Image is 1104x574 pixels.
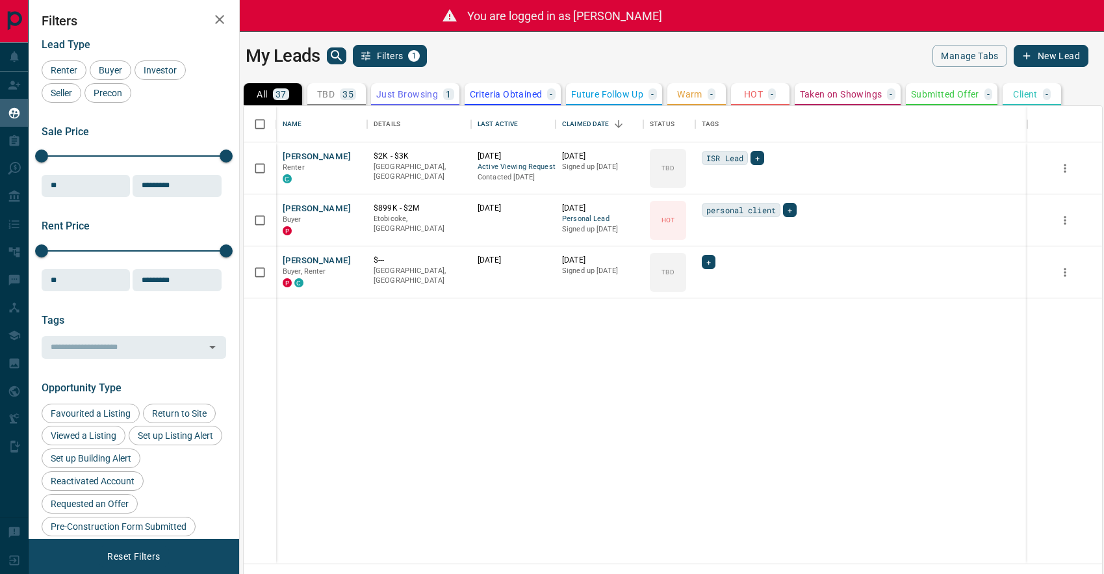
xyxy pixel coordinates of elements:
span: Buyer [283,215,302,224]
p: Taken on Showings [800,90,882,99]
span: Renter [46,65,82,75]
p: Contacted [DATE] [478,172,549,183]
span: Pre-Construction Form Submitted [46,521,191,532]
span: Personal Lead [562,214,637,225]
div: Pre-Construction Form Submitted [42,517,196,536]
p: Signed up [DATE] [562,266,637,276]
span: Lead Type [42,38,90,51]
span: Viewed a Listing [46,430,121,441]
p: Future Follow Up [571,90,643,99]
p: 1 [446,90,451,99]
div: Set up Listing Alert [129,426,222,445]
span: Set up Building Alert [46,453,136,463]
span: + [755,151,760,164]
span: Opportunity Type [42,382,122,394]
p: TBD [317,90,335,99]
p: - [890,90,892,99]
button: more [1055,211,1075,230]
div: Requested an Offer [42,494,138,514]
p: HOT [661,215,674,225]
p: - [651,90,654,99]
p: - [1046,90,1048,99]
p: [GEOGRAPHIC_DATA], [GEOGRAPHIC_DATA] [374,266,465,286]
span: You are logged in as [PERSON_NAME] [467,9,662,23]
div: Investor [135,60,186,80]
p: [DATE] [478,255,549,266]
button: [PERSON_NAME] [283,203,351,215]
div: Details [367,106,471,142]
h1: My Leads [246,46,320,66]
p: $2K - $3K [374,151,465,162]
div: condos.ca [294,278,303,287]
p: [DATE] [478,151,549,162]
p: Signed up [DATE] [562,224,637,235]
div: Status [650,106,674,142]
p: HOT [744,90,763,99]
div: Last Active [478,106,518,142]
span: Sale Price [42,125,89,138]
div: Name [276,106,367,142]
div: condos.ca [283,174,292,183]
button: [PERSON_NAME] [283,255,351,267]
span: 1 [409,51,418,60]
div: Reactivated Account [42,471,144,491]
p: Etobicoke, [GEOGRAPHIC_DATA] [374,214,465,234]
p: Client [1013,90,1037,99]
div: Return to Site [143,404,216,423]
span: Rent Price [42,220,90,232]
p: All [257,90,267,99]
div: Viewed a Listing [42,426,125,445]
p: - [771,90,773,99]
button: more [1055,159,1075,178]
div: Details [374,106,400,142]
p: - [710,90,713,99]
div: Claimed Date [556,106,643,142]
div: Tags [702,106,719,142]
span: Set up Listing Alert [133,430,218,441]
span: Investor [139,65,181,75]
p: [DATE] [562,255,637,266]
p: [DATE] [478,203,549,214]
span: Active Viewing Request [478,162,549,173]
p: Warm [677,90,702,99]
p: [DATE] [562,151,637,162]
button: search button [327,47,346,64]
div: Name [283,106,302,142]
h2: Filters [42,13,226,29]
p: Criteria Obtained [470,90,543,99]
p: TBD [661,267,674,277]
span: Favourited a Listing [46,408,135,419]
p: - [550,90,552,99]
span: Buyer, Renter [283,267,326,276]
p: $899K - $2M [374,203,465,214]
div: + [702,255,715,269]
p: [GEOGRAPHIC_DATA], [GEOGRAPHIC_DATA] [374,162,465,182]
span: Renter [283,163,305,172]
span: Reactivated Account [46,476,139,486]
span: Tags [42,314,64,326]
div: Status [643,106,695,142]
p: Signed up [DATE] [562,162,637,172]
p: 37 [276,90,287,99]
button: Manage Tabs [932,45,1007,67]
div: Favourited a Listing [42,404,140,423]
div: Precon [84,83,131,103]
div: Tags [695,106,1027,142]
div: + [783,203,797,217]
button: New Lead [1014,45,1088,67]
div: Seller [42,83,81,103]
div: Claimed Date [562,106,610,142]
div: property.ca [283,226,292,235]
p: TBD [661,163,674,173]
button: Filters1 [353,45,428,67]
div: property.ca [283,278,292,287]
button: Open [203,338,222,356]
div: Buyer [90,60,131,80]
span: Buyer [94,65,127,75]
span: + [706,255,711,268]
p: [DATE] [562,203,637,214]
p: 35 [342,90,353,99]
span: Requested an Offer [46,499,133,509]
button: Reset Filters [99,545,168,567]
button: more [1055,263,1075,282]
